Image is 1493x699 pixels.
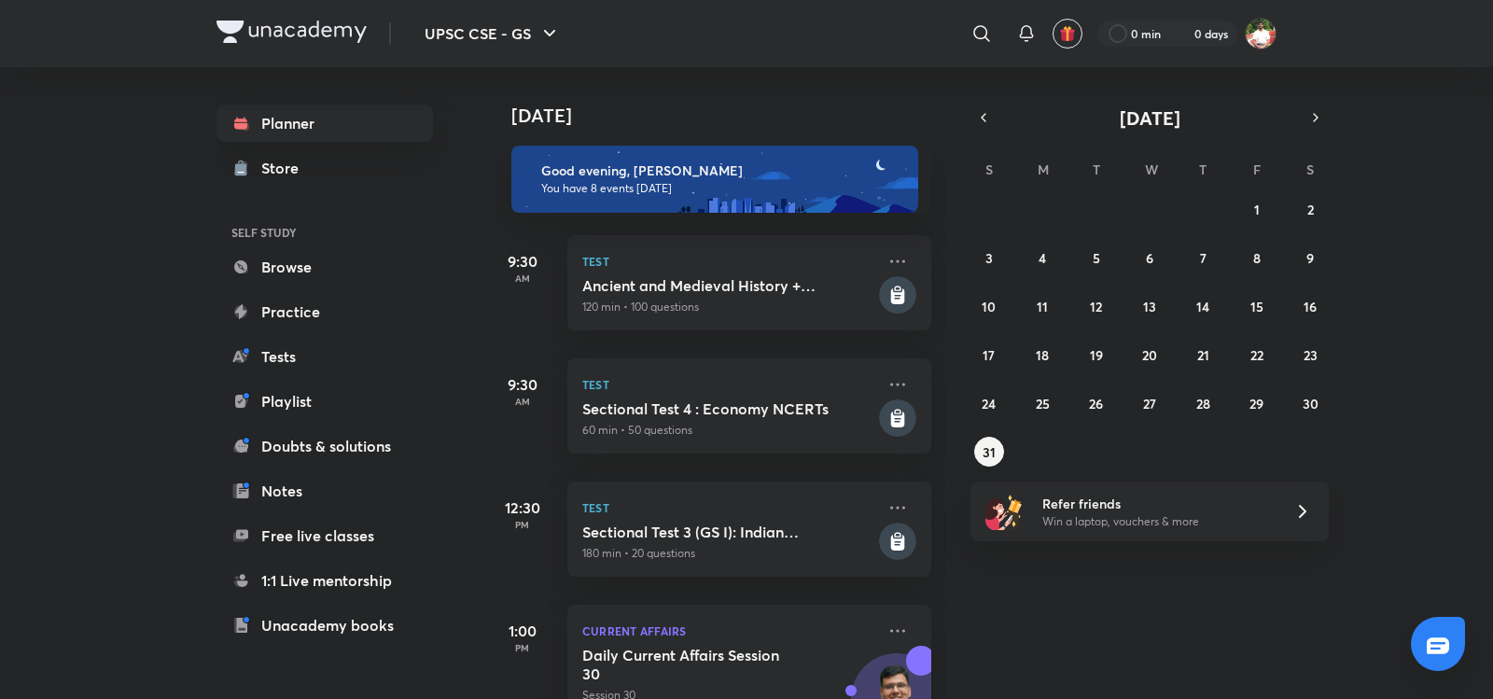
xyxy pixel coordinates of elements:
[1254,201,1260,218] abbr: August 1, 2025
[1295,194,1325,224] button: August 2, 2025
[1042,513,1272,530] p: Win a laptop, vouchers & more
[1093,161,1100,178] abbr: Tuesday
[1120,105,1180,131] span: [DATE]
[1145,161,1158,178] abbr: Wednesday
[1242,243,1272,273] button: August 8, 2025
[1242,194,1272,224] button: August 1, 2025
[1295,291,1325,321] button: August 16, 2025
[985,249,993,267] abbr: August 3, 2025
[1303,395,1319,412] abbr: August 30, 2025
[1036,395,1050,412] abbr: August 25, 2025
[485,620,560,642] h5: 1:00
[216,21,367,43] img: Company Logo
[1295,388,1325,418] button: August 30, 2025
[974,243,1004,273] button: August 3, 2025
[1146,249,1153,267] abbr: August 6, 2025
[216,248,433,286] a: Browse
[1093,249,1100,267] abbr: August 5, 2025
[983,346,995,364] abbr: August 17, 2025
[216,562,433,599] a: 1:1 Live mentorship
[216,149,433,187] a: Store
[985,161,993,178] abbr: Sunday
[1307,201,1314,218] abbr: August 2, 2025
[582,399,875,418] h5: Sectional Test 4 : Economy NCERTs
[485,396,560,407] p: AM
[1059,25,1076,42] img: avatar
[1036,346,1049,364] abbr: August 18, 2025
[1135,291,1165,321] button: August 13, 2025
[216,517,433,554] a: Free live classes
[216,293,433,330] a: Practice
[1027,388,1057,418] button: August 25, 2025
[1027,340,1057,370] button: August 18, 2025
[216,21,367,48] a: Company Logo
[1143,298,1156,315] abbr: August 13, 2025
[1188,243,1218,273] button: August 7, 2025
[216,217,433,248] h6: SELF STUDY
[1081,388,1111,418] button: August 26, 2025
[582,496,875,519] p: Test
[1306,161,1314,178] abbr: Saturday
[511,146,918,213] img: evening
[1245,18,1277,49] img: Shashank Soni
[582,646,815,683] h5: Daily Current Affairs Session 30
[1135,243,1165,273] button: August 6, 2025
[1253,161,1261,178] abbr: Friday
[974,388,1004,418] button: August 24, 2025
[485,273,560,284] p: AM
[1081,291,1111,321] button: August 12, 2025
[1188,388,1218,418] button: August 28, 2025
[216,105,433,142] a: Planner
[1135,340,1165,370] button: August 20, 2025
[582,422,875,439] p: 60 min • 50 questions
[216,427,433,465] a: Doubts & solutions
[1042,494,1272,513] h6: Refer friends
[1053,19,1082,49] button: avatar
[1027,243,1057,273] button: August 4, 2025
[1143,395,1156,412] abbr: August 27, 2025
[511,105,950,127] h4: [DATE]
[1172,24,1191,43] img: streak
[485,642,560,653] p: PM
[1090,346,1103,364] abbr: August 19, 2025
[1250,346,1263,364] abbr: August 22, 2025
[216,338,433,375] a: Tests
[985,493,1023,530] img: referral
[1188,340,1218,370] button: August 21, 2025
[485,496,560,519] h5: 12:30
[1090,298,1102,315] abbr: August 12, 2025
[485,250,560,273] h5: 9:30
[983,443,996,461] abbr: August 31, 2025
[216,383,433,420] a: Playlist
[997,105,1303,131] button: [DATE]
[1039,249,1046,267] abbr: August 4, 2025
[1142,346,1157,364] abbr: August 20, 2025
[582,523,875,541] h5: Sectional Test 3 (GS I): Indian Geography + Current Affairs
[485,519,560,530] p: PM
[1242,340,1272,370] button: August 22, 2025
[541,162,901,179] h6: Good evening, [PERSON_NAME]
[261,157,310,179] div: Store
[1304,298,1317,315] abbr: August 16, 2025
[1089,395,1103,412] abbr: August 26, 2025
[1081,243,1111,273] button: August 5, 2025
[1196,395,1210,412] abbr: August 28, 2025
[582,276,875,295] h5: Ancient and Medieval History + Current Affairs
[982,298,996,315] abbr: August 10, 2025
[1242,291,1272,321] button: August 15, 2025
[1304,346,1318,364] abbr: August 23, 2025
[541,181,901,196] p: You have 8 events [DATE]
[582,545,875,562] p: 180 min • 20 questions
[216,472,433,510] a: Notes
[485,373,560,396] h5: 9:30
[1038,161,1049,178] abbr: Monday
[982,395,996,412] abbr: August 24, 2025
[582,620,875,642] p: Current Affairs
[1250,298,1263,315] abbr: August 15, 2025
[974,437,1004,467] button: August 31, 2025
[216,607,433,644] a: Unacademy books
[1295,243,1325,273] button: August 9, 2025
[1242,388,1272,418] button: August 29, 2025
[1196,298,1209,315] abbr: August 14, 2025
[1081,340,1111,370] button: August 19, 2025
